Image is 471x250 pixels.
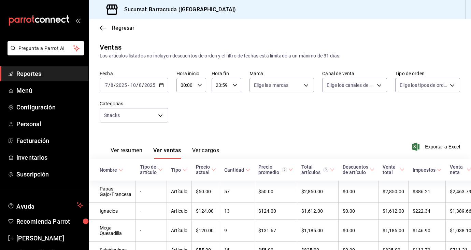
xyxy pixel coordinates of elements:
span: Suscripción [16,170,83,179]
button: Pregunta a Parrot AI [8,41,84,55]
span: / [108,82,110,88]
span: Elige los tipos de orden [400,82,447,89]
span: Venta total [383,164,404,175]
div: Ventas [100,42,122,52]
span: Precio actual [196,164,216,175]
td: $120.00 [192,220,220,242]
td: $131.67 [254,220,297,242]
span: Descuentos de artículo [343,164,374,175]
td: - [136,220,167,242]
label: Hora fin [212,71,241,76]
div: Impuestos [413,167,436,173]
span: Menú [16,86,83,95]
span: Tipo [171,167,187,173]
span: Snacks [104,112,120,119]
span: Tipo de artículo [140,164,163,175]
td: Artículo [167,181,192,203]
span: Ayuda [16,201,74,209]
td: $0.00 [339,181,379,203]
svg: El total artículos considera cambios de precios en los artículos así como costos adicionales por ... [323,167,328,172]
td: $50.00 [254,181,297,203]
td: $1,612.00 [297,203,339,220]
span: Elige las marcas [254,82,289,89]
input: ---- [144,82,156,88]
span: / [142,82,144,88]
td: Ignacios [89,203,136,220]
div: Precio promedio [258,164,287,175]
td: 57 [220,181,254,203]
button: Ver ventas [153,147,181,159]
td: $50.00 [192,181,220,203]
button: Exportar a Excel [413,143,460,151]
button: Ver cargos [192,147,219,159]
label: Hora inicio [176,71,206,76]
span: Recomienda Parrot [16,217,83,226]
div: Tipo de artículo [140,164,157,175]
span: Reportes [16,69,83,78]
td: Artículo [167,203,192,220]
span: Pregunta a Parrot AI [18,45,73,52]
td: $1,185.00 [297,220,339,242]
div: Tipo [171,167,181,173]
td: - [136,203,167,220]
label: Canal de venta [322,71,387,76]
label: Categorías [100,101,168,106]
td: 13 [220,203,254,220]
div: Cantidad [224,167,244,173]
span: Facturación [16,136,83,145]
td: $2,850.00 [379,181,409,203]
span: Total artículos [301,164,334,175]
span: Elige los canales de venta [327,82,374,89]
svg: Precio promedio = Total artículos / cantidad [282,167,287,172]
span: Configuración [16,103,83,112]
label: Marca [249,71,314,76]
a: Pregunta a Parrot AI [5,50,84,57]
button: Ver resumen [111,147,142,159]
td: $0.00 [339,220,379,242]
span: Nombre [100,167,123,173]
td: - [136,181,167,203]
td: $1,185.00 [379,220,409,242]
td: $124.00 [254,203,297,220]
span: / [136,82,138,88]
span: [PERSON_NAME] [16,234,83,243]
h3: Sucursal: Barracruda ([GEOGRAPHIC_DATA]) [119,5,236,14]
td: $1,612.00 [379,203,409,220]
label: Tipo de orden [395,71,460,76]
div: Venta total [383,164,398,175]
input: ---- [116,82,127,88]
div: Total artículos [301,164,328,175]
span: Impuestos [413,167,442,173]
label: Fecha [100,71,168,76]
td: $222.34 [409,203,446,220]
td: $146.90 [409,220,446,242]
div: Los artículos listados no incluyen descuentos de orden y el filtro de fechas está limitado a un m... [100,52,460,60]
span: Personal [16,119,83,129]
input: -- [105,82,108,88]
div: Precio actual [196,164,210,175]
span: Inventarios [16,153,83,162]
td: 9 [220,220,254,242]
span: Cantidad [224,167,250,173]
td: $0.00 [339,203,379,220]
button: Regresar [100,25,134,31]
td: Artículo [167,220,192,242]
td: $386.21 [409,181,446,203]
div: Nombre [100,167,117,173]
td: $2,850.00 [297,181,339,203]
td: $124.00 [192,203,220,220]
span: Precio promedio [258,164,293,175]
td: Papas Gajo/Francesa [89,181,136,203]
input: -- [139,82,142,88]
span: / [114,82,116,88]
span: Regresar [112,25,134,31]
input: -- [130,82,136,88]
input: -- [110,82,114,88]
button: open_drawer_menu [75,18,81,23]
div: Descuentos de artículo [343,164,368,175]
td: Mega Quesadilla [89,220,136,242]
span: - [128,82,129,88]
div: navigation tabs [111,147,219,159]
div: Venta neta [450,164,466,175]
